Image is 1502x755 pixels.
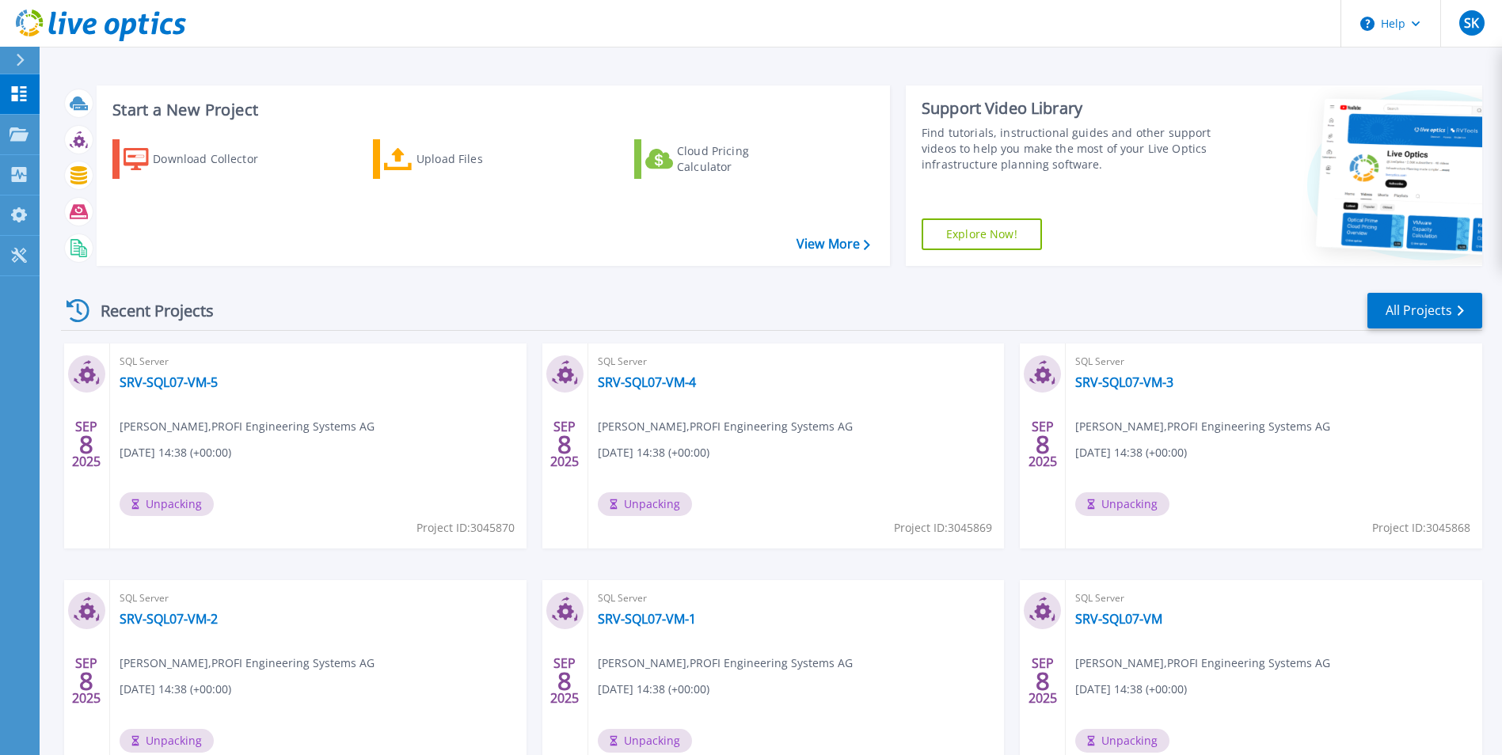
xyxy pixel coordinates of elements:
span: 8 [557,674,572,688]
div: Cloud Pricing Calculator [677,143,804,175]
a: Cloud Pricing Calculator [634,139,811,179]
a: Explore Now! [922,218,1042,250]
span: [PERSON_NAME] , PROFI Engineering Systems AG [598,418,853,435]
span: Unpacking [598,729,692,753]
a: Upload Files [373,139,549,179]
span: [DATE] 14:38 (+00:00) [598,444,709,461]
span: 8 [1036,674,1050,688]
a: SRV-SQL07-VM-4 [598,374,696,390]
span: Unpacking [598,492,692,516]
div: SEP 2025 [71,415,101,473]
span: Unpacking [1075,492,1169,516]
div: Upload Files [416,143,543,175]
span: SQL Server [1075,590,1473,607]
span: 8 [79,438,93,451]
a: SRV-SQL07-VM-5 [120,374,218,390]
span: Unpacking [120,729,214,753]
a: Download Collector [112,139,289,179]
span: [PERSON_NAME] , PROFI Engineering Systems AG [1075,418,1330,435]
a: All Projects [1367,293,1482,328]
span: Unpacking [1075,729,1169,753]
a: SRV-SQL07-VM-1 [598,611,696,627]
div: Find tutorials, instructional guides and other support videos to help you make the most of your L... [922,125,1215,173]
span: [DATE] 14:38 (+00:00) [598,681,709,698]
span: [DATE] 14:38 (+00:00) [1075,444,1187,461]
div: SEP 2025 [549,652,580,710]
span: SQL Server [1075,353,1473,370]
span: [PERSON_NAME] , PROFI Engineering Systems AG [1075,654,1330,672]
a: SRV-SQL07-VM-2 [120,611,218,627]
div: SEP 2025 [1028,415,1058,473]
span: [DATE] 14:38 (+00:00) [120,681,231,698]
a: View More [797,237,870,252]
span: SK [1464,17,1479,29]
span: Project ID: 3045870 [416,519,515,537]
span: Project ID: 3045869 [894,519,992,537]
span: [PERSON_NAME] , PROFI Engineering Systems AG [120,654,375,672]
div: Download Collector [153,143,279,175]
a: SRV-SQL07-VM-3 [1075,374,1173,390]
span: SQL Server [120,353,517,370]
span: [PERSON_NAME] , PROFI Engineering Systems AG [120,418,375,435]
a: SRV-SQL07-VM [1075,611,1162,627]
div: Recent Projects [61,291,235,330]
span: Project ID: 3045868 [1372,519,1470,537]
span: 8 [1036,438,1050,451]
div: SEP 2025 [71,652,101,710]
span: Unpacking [120,492,214,516]
span: [PERSON_NAME] , PROFI Engineering Systems AG [598,654,853,672]
span: [DATE] 14:38 (+00:00) [1075,681,1187,698]
span: 8 [79,674,93,688]
span: SQL Server [598,590,995,607]
span: 8 [557,438,572,451]
div: SEP 2025 [1028,652,1058,710]
div: SEP 2025 [549,415,580,473]
h3: Start a New Project [112,101,869,119]
span: SQL Server [120,590,517,607]
span: SQL Server [598,353,995,370]
span: [DATE] 14:38 (+00:00) [120,444,231,461]
div: Support Video Library [922,98,1215,119]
